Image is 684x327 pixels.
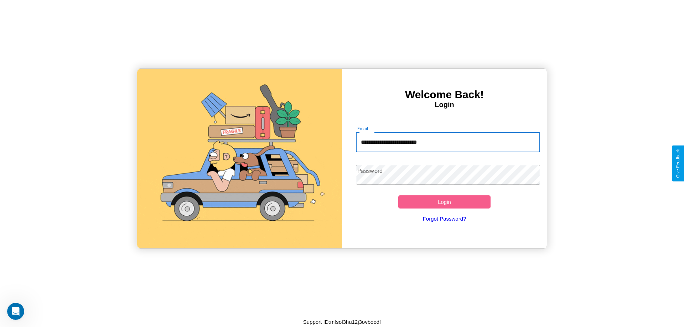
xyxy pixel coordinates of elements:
label: Email [357,126,368,132]
h3: Welcome Back! [342,89,547,101]
p: Support ID: mfsol3hu12j3ovboodf [303,317,381,327]
h4: Login [342,101,547,109]
iframe: Intercom live chat [7,303,24,320]
a: Forgot Password? [352,209,537,229]
button: Login [398,195,491,209]
div: Give Feedback [675,149,680,178]
img: gif [137,69,342,248]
